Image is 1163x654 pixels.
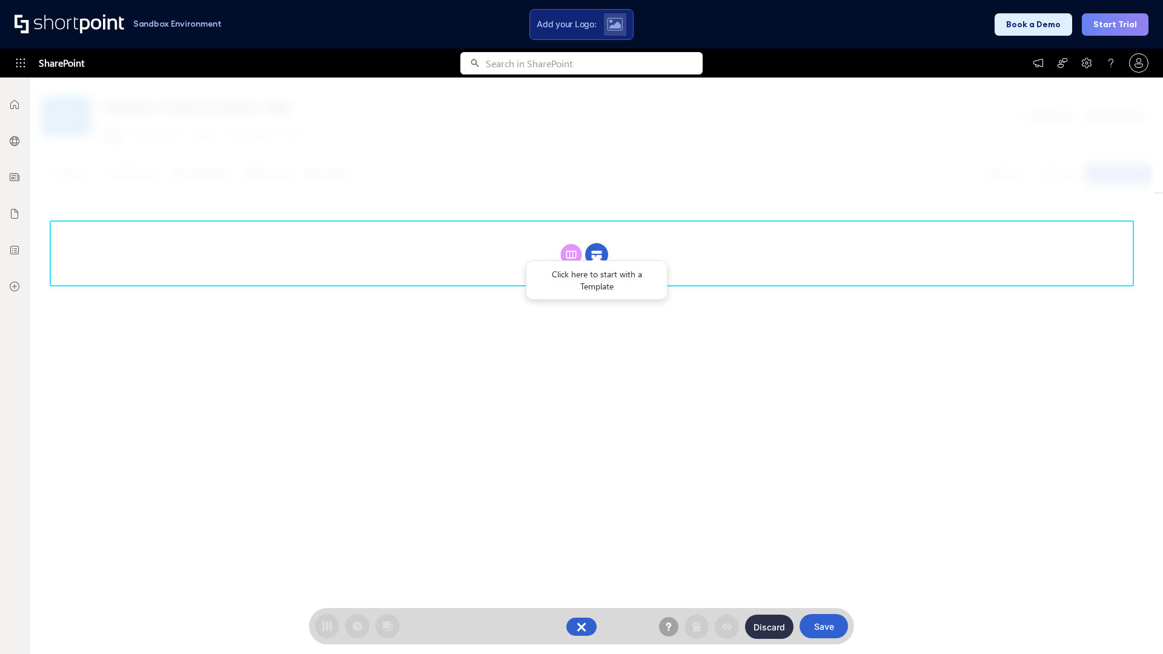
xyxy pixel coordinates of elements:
[607,18,623,31] img: Upload logo
[537,19,596,30] span: Add your Logo:
[39,48,84,78] span: SharePoint
[800,614,848,638] button: Save
[133,21,222,27] h1: Sandbox Environment
[1082,13,1148,36] button: Start Trial
[486,52,703,74] input: Search in SharePoint
[995,13,1072,36] button: Book a Demo
[1102,596,1163,654] iframe: Chat Widget
[745,615,794,639] button: Discard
